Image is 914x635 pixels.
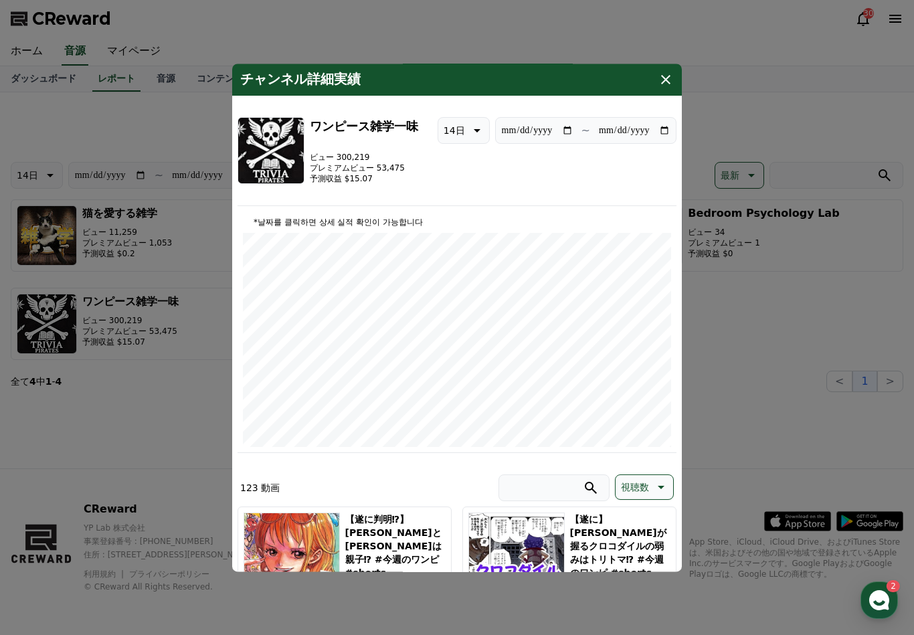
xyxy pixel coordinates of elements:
a: 2チャット [88,424,173,458]
div: modal [232,64,682,571]
p: プレミアムビュー 53,475 [310,163,418,173]
h5: 【遂に】[PERSON_NAME]が握るクロコダイルの弱みはトリトマ⁉︎ #今週のワンピ #shorts [570,513,670,579]
p: *날짜를 클릭하면 상세 실적 확인이 가능합니다 [243,217,671,228]
p: 123 動画 [240,481,280,494]
button: 14日 [438,117,490,144]
a: 設定 [173,424,257,458]
span: 2 [136,424,141,434]
p: 視聴数 [621,478,649,496]
p: 14日 [444,121,465,140]
p: ビュー 300,219 [310,152,418,163]
a: ホーム [4,424,88,458]
h3: ワンピース雑学一味 [310,117,418,136]
p: 予測収益 $15.07 [310,173,418,184]
button: 視聴数 [615,474,674,500]
h4: チャンネル詳細実績 [240,72,361,88]
img: ワンピース雑学一味 [238,117,304,184]
span: チャット [114,445,147,456]
span: 設定 [207,444,223,455]
h5: 【遂に判明⁉︎】[PERSON_NAME]と[PERSON_NAME]は親子⁉︎ #今週のワンピ #shorts [345,513,446,579]
p: ~ [581,122,590,139]
span: ホーム [34,444,58,455]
